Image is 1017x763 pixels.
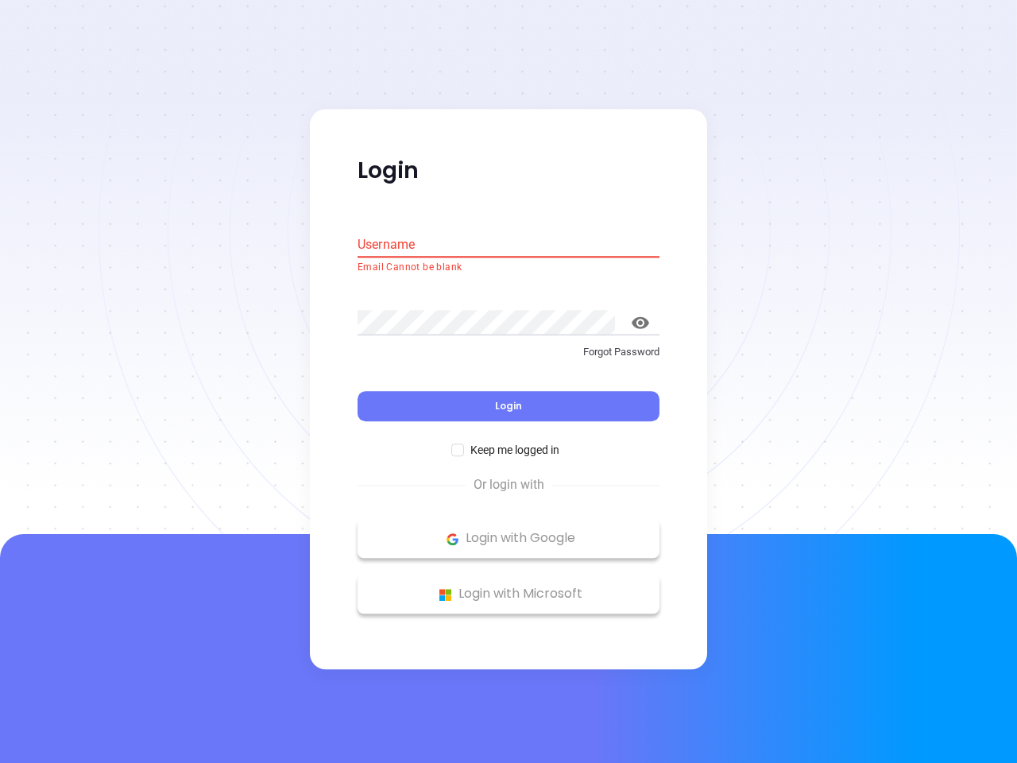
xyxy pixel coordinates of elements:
img: Google Logo [443,529,462,549]
a: Forgot Password [358,344,659,373]
span: Or login with [466,476,552,495]
p: Login [358,157,659,185]
button: toggle password visibility [621,304,659,342]
button: Google Logo Login with Google [358,519,659,559]
button: Microsoft Logo Login with Microsoft [358,575,659,614]
span: Keep me logged in [464,442,566,459]
p: Login with Google [365,527,652,551]
p: Forgot Password [358,344,659,360]
img: Microsoft Logo [435,585,455,605]
button: Login [358,392,659,422]
p: Login with Microsoft [365,583,652,606]
p: Email Cannot be blank [358,260,659,276]
span: Login [495,400,522,413]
